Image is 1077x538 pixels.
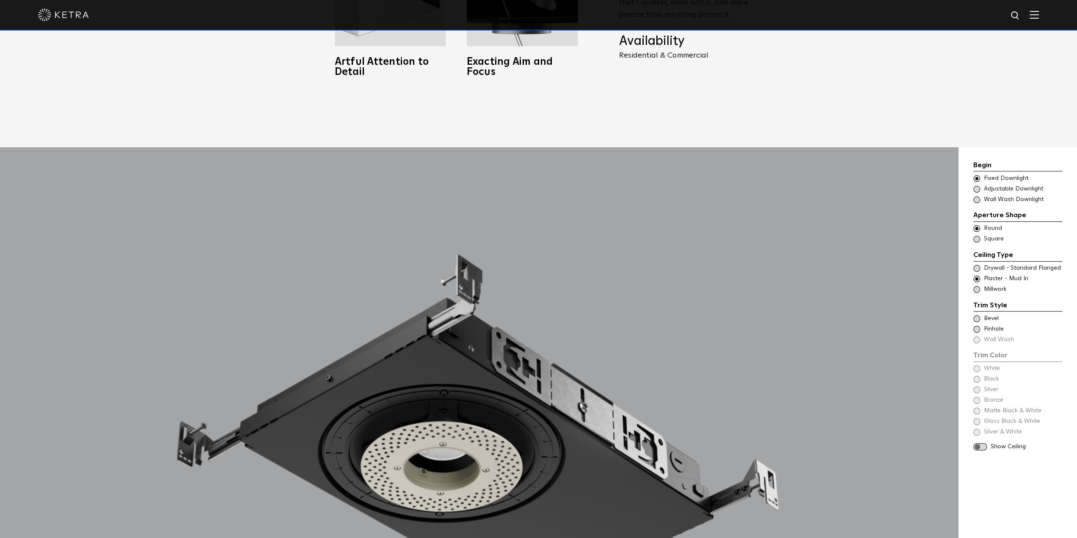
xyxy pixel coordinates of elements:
div: Ceiling Type [973,250,1062,262]
span: Fixed Downlight [984,174,1061,183]
span: Square [984,235,1061,243]
h3: Exacting Aim and Focus [467,57,578,77]
h4: Availability [619,33,750,50]
span: Pinhole [984,325,1061,334]
span: Adjustable Downlight [984,185,1061,193]
span: Wall Wash Downlight [984,196,1061,204]
span: Drywall - Standard Flanged [984,264,1061,273]
span: Bevel [984,315,1061,323]
div: Trim Style [973,300,1062,312]
span: Show Ceiling [991,443,1062,451]
span: Plaster - Mud In [984,275,1061,283]
img: Hamburger%20Nav.svg [1030,11,1039,19]
h3: Artful Attention to Detail [335,57,446,77]
span: Millwork [984,285,1061,294]
img: ketra-logo-2019-white [38,8,89,21]
span: Round [984,224,1061,233]
div: Aperture Shape [973,210,1062,222]
img: search icon [1010,11,1021,21]
p: Residential & Commercial [619,52,750,59]
div: Begin [973,160,1062,172]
